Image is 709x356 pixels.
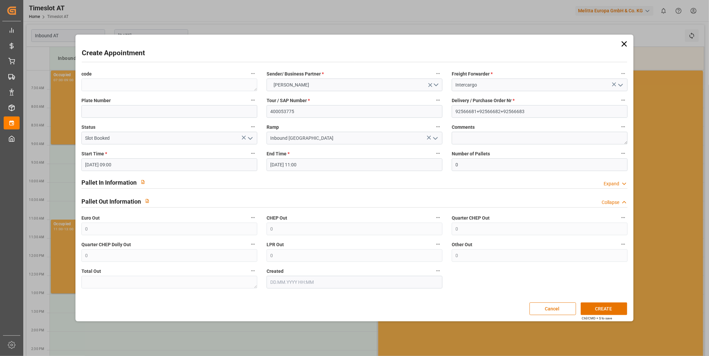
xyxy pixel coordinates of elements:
[81,71,92,78] span: code
[82,48,145,59] h2: Create Appointment
[267,276,442,288] input: DD.MM.YYYY HH:MM
[81,178,137,187] h2: Pallet In Information
[249,96,257,104] button: Plate Number
[434,69,442,78] button: Sender/ Business Partner *
[267,97,310,104] span: Tour / SAP Number
[81,97,111,104] span: Plate Number
[267,150,290,157] span: End Time
[249,267,257,275] button: Total Out
[530,302,576,315] button: Cancel
[434,213,442,222] button: CHEP Out
[267,71,324,78] span: Sender/ Business Partner
[434,149,442,158] button: End Time *
[267,79,442,91] button: open menu
[452,71,493,78] span: Freight Forwarder
[619,240,628,249] button: Other Out
[81,241,131,248] span: Quarter CHEP Dolly Out
[249,149,257,158] button: Start Time *
[615,80,625,90] button: open menu
[582,316,612,321] div: Ctrl/CMD + S to save
[81,215,100,222] span: Euro Out
[452,124,475,131] span: Comments
[267,132,442,144] input: Type to search/select
[604,180,619,187] div: Expand
[452,215,490,222] span: Quarter CHEP Out
[267,241,284,248] span: LPR Out
[452,150,490,157] span: Number of Pallets
[430,133,440,143] button: open menu
[245,133,255,143] button: open menu
[452,79,628,91] input: Select Freight Forwarder
[141,195,154,207] button: View description
[619,213,628,222] button: Quarter CHEP Out
[81,268,101,275] span: Total Out
[619,122,628,131] button: Comments
[619,149,628,158] button: Number of Pallets
[249,213,257,222] button: Euro Out
[81,197,141,206] h2: Pallet Out Information
[434,267,442,275] button: Created
[81,124,95,131] span: Status
[81,132,257,144] input: Type to search/select
[267,158,442,171] input: DD.MM.YYYY HH:MM
[434,240,442,249] button: LPR Out
[249,240,257,249] button: Quarter CHEP Dolly Out
[452,241,472,248] span: Other Out
[452,97,515,104] span: Delivery / Purchase Order Nr
[249,122,257,131] button: Status
[602,199,619,206] div: Collapse
[619,69,628,78] button: Freight Forwarder *
[81,150,107,157] span: Start Time
[581,302,627,315] button: CREATE
[619,96,628,104] button: Delivery / Purchase Order Nr *
[270,82,312,89] span: [PERSON_NAME]
[434,96,442,104] button: Tour / SAP Number *
[267,124,279,131] span: Ramp
[267,268,284,275] span: Created
[81,158,257,171] input: DD.MM.YYYY HH:MM
[434,122,442,131] button: Ramp
[249,69,257,78] button: code
[267,215,287,222] span: CHEP Out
